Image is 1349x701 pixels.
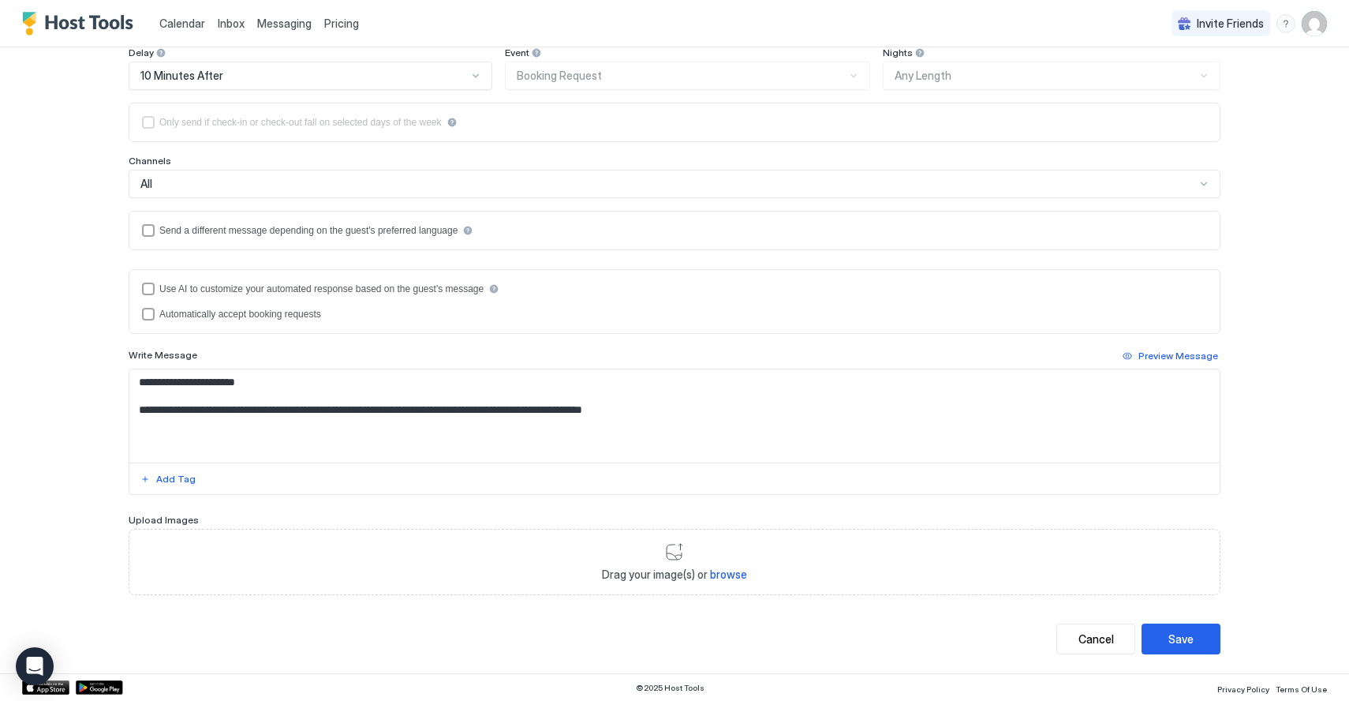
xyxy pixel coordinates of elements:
button: Cancel [1056,624,1135,654]
span: Channels [129,155,171,167]
span: Event [505,47,529,58]
span: browse [710,568,747,581]
span: Privacy Policy [1217,684,1269,694]
div: Automatically accept booking requests [159,309,321,320]
span: Drag your image(s) or [602,568,747,582]
span: Upload Images [129,514,199,526]
div: Send a different message depending on the guest's preferred language [159,225,458,236]
textarea: Input Field [129,369,1220,463]
div: languagesEnabled [142,224,1207,237]
a: App Store [22,680,69,695]
div: Only send if check-in or check-out fall on selected days of the week [159,117,442,128]
div: Open Intercom Messenger [16,647,54,685]
span: Write Message [129,349,197,361]
div: accept [142,308,1207,321]
span: Pricing [324,17,359,31]
button: Add Tag [138,470,198,489]
span: Nights [883,47,913,58]
span: Inbox [218,17,245,30]
div: Cancel [1078,631,1114,647]
span: Invite Friends [1197,17,1264,31]
span: Delay [129,47,154,58]
a: Inbox [218,15,245,32]
div: Save [1168,631,1194,647]
div: useAI [142,283,1207,295]
div: menu [1276,14,1295,33]
a: Messaging [257,15,312,32]
span: Terms Of Use [1276,684,1327,694]
div: Use AI to customize your automated response based on the guest's message [159,283,484,294]
a: Host Tools Logo [22,12,140,36]
a: Privacy Policy [1217,680,1269,696]
button: Save [1142,624,1220,654]
span: Messaging [257,17,312,30]
span: 10 Minutes After [140,69,223,83]
span: © 2025 Host Tools [636,683,704,693]
a: Terms Of Use [1276,680,1327,696]
div: User profile [1302,11,1327,36]
div: Add Tag [156,472,196,486]
a: Google Play Store [76,680,123,695]
span: Calendar [159,17,205,30]
button: Preview Message [1120,347,1220,365]
span: All [140,177,152,191]
a: Calendar [159,15,205,32]
div: isLimited [142,116,1207,129]
div: Preview Message [1138,349,1218,363]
